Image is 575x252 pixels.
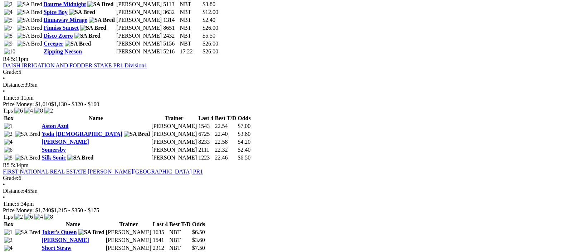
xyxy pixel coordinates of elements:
span: R4 [3,56,10,62]
span: $4.20 [238,139,250,145]
img: 2 [14,214,23,220]
img: 2 [44,108,53,114]
img: SA Bred [17,1,42,8]
img: 4 [34,214,43,220]
img: 10 [4,48,15,55]
td: 17.22 [179,48,201,55]
td: [PERSON_NAME] [116,40,162,47]
td: [PERSON_NAME] [151,146,197,153]
span: 5:34pm [11,162,29,168]
th: Best T/D [169,221,191,228]
div: Prize Money: $1,740 [3,207,572,214]
span: $2.40 [238,147,250,153]
td: [PERSON_NAME] [106,229,152,236]
td: NBT [179,9,201,16]
img: 6 [24,214,33,220]
span: Tips [3,108,13,114]
div: 5:34pm [3,201,572,207]
td: 1543 [198,123,214,130]
img: SA Bred [15,131,40,137]
img: 1 [4,229,13,236]
img: 2 [4,131,13,137]
a: Somersby [42,147,66,153]
a: Joker's Queen [42,229,77,235]
a: Silk Sonic [42,154,66,161]
td: 8233 [198,138,214,146]
td: [PERSON_NAME] [116,16,162,24]
img: SA Bred [65,41,91,47]
img: 7 [4,25,13,31]
span: $6.50 [238,154,250,161]
span: Distance: [3,188,24,194]
span: 5:11pm [11,56,28,62]
td: 2432 [163,32,179,39]
img: 9 [4,41,13,47]
td: 6725 [198,130,214,138]
a: Spice Boy [44,9,68,15]
img: 2 [4,237,13,243]
th: Best T/D [214,115,237,122]
div: 5:11pm [3,95,572,101]
td: 2312 [152,244,168,252]
td: 22.54 [214,123,237,130]
td: NBT [169,244,191,252]
a: Disco Zorro [44,33,73,39]
span: Time: [3,95,16,101]
div: 6 [3,175,572,181]
img: SA Bred [80,25,106,31]
img: SA Bred [17,25,42,31]
span: $3.80 [238,131,250,137]
img: SA Bred [87,1,113,8]
td: [PERSON_NAME] [151,123,197,130]
span: Tips [3,214,13,220]
td: NBT [179,32,201,39]
td: 1541 [152,237,168,244]
a: [PERSON_NAME] [42,237,89,243]
span: $26.00 [203,48,218,54]
td: [PERSON_NAME] [116,48,162,55]
img: 6 [4,147,13,153]
img: SA Bred [17,41,42,47]
a: Bourne Midnight [44,1,86,7]
th: Last 4 [198,115,214,122]
a: Binnaway Mirage [44,17,87,23]
a: Finniss Sunset [44,25,79,31]
td: NBT [179,16,201,24]
th: Trainer [151,115,197,122]
a: Creeper [44,41,63,47]
span: Time: [3,201,16,207]
td: [PERSON_NAME] [116,9,162,16]
a: Aston Azul [42,123,68,129]
img: 8 [4,33,13,39]
a: Short Straw [42,245,71,251]
td: 5216 [163,48,179,55]
span: Grade: [3,69,19,75]
th: Name [41,221,104,228]
img: SA Bred [15,154,40,161]
span: • [3,194,5,200]
td: 1314 [163,16,179,24]
a: FIRST NATIONAL REAL ESTATE [PERSON_NAME][GEOGRAPHIC_DATA] PR1 [3,168,203,175]
td: 8651 [163,24,179,32]
span: • [3,88,5,94]
td: 5156 [163,40,179,47]
span: $1,130 - $320 - $160 [51,101,99,107]
td: 22.32 [214,146,237,153]
img: 6 [14,108,23,114]
span: $26.00 [203,25,218,31]
td: [PERSON_NAME] [106,237,152,244]
div: 455m [3,188,572,194]
span: Box [4,115,14,121]
img: SA Bred [67,154,93,161]
img: SA Bred [17,9,42,15]
span: Box [4,221,14,227]
th: Trainer [106,221,152,228]
th: Name [41,115,150,122]
img: 8 [4,154,13,161]
span: $3.60 [192,237,205,243]
span: $3.80 [203,1,215,7]
td: 1223 [198,154,214,161]
span: $7.50 [192,245,205,251]
td: NBT [169,237,191,244]
span: R5 [3,162,10,168]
